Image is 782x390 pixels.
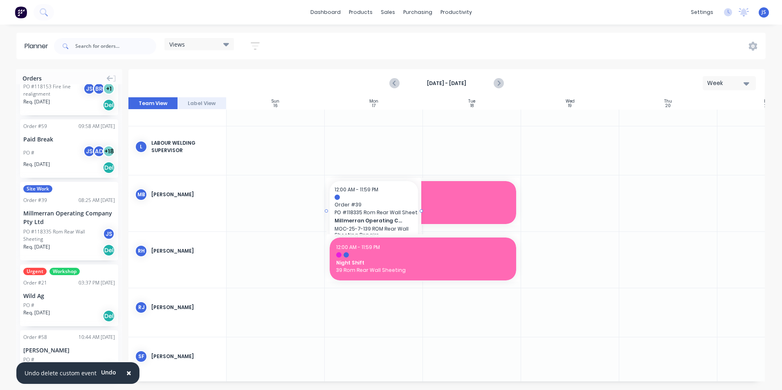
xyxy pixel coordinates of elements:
button: Team View [128,97,178,110]
div: RH [135,245,147,257]
div: Order # 58 [23,334,47,341]
div: Fri [764,99,769,104]
div: PO # [23,356,34,363]
div: Undo delete custom event [25,369,97,377]
span: Urgent [23,268,47,275]
div: Del [103,310,115,322]
div: JS [103,228,115,240]
button: Week [703,76,756,90]
div: PO #118335 Rom Rear Wall Sheeting [23,228,105,243]
span: Orders [22,74,42,83]
div: Sun [272,99,279,104]
div: 09:58 AM [DATE] [79,123,115,130]
button: Close [118,363,139,383]
div: settings [687,6,717,18]
span: Site Work [23,185,52,193]
div: Del [103,99,115,111]
div: Tue [468,99,475,104]
div: [PERSON_NAME] [151,191,220,198]
div: AD [93,145,105,157]
div: 18 [470,104,474,108]
button: Label View [178,97,227,110]
img: Factory [15,6,27,18]
div: Order # 39 [23,197,47,204]
div: Paid Break [23,135,115,143]
div: JS [83,145,95,157]
div: Mon [369,99,378,104]
div: JS [83,83,95,95]
div: L [135,141,147,153]
span: Views [169,40,185,49]
a: dashboard [306,6,345,18]
div: 17 [372,104,375,108]
div: Planner [25,41,52,51]
div: [PERSON_NAME] [151,247,220,255]
div: Del [103,244,115,256]
div: Order # 21 [23,279,47,287]
div: sales [377,6,399,18]
span: Req. [DATE] [23,161,50,168]
span: JS [762,9,766,16]
div: products [345,6,377,18]
div: PO # [23,149,34,157]
div: 16 [274,104,278,108]
div: [PERSON_NAME] [23,346,115,354]
div: + 1 [103,83,115,95]
input: Search for orders... [75,38,156,54]
div: PO #118153 Fire line realignment [23,83,85,98]
div: Labour Welding supervisor [151,139,220,154]
div: + 18 [103,145,115,157]
div: SF [135,350,147,363]
span: Req. [DATE] [23,98,50,105]
div: Del [103,161,115,174]
div: 20 [665,104,671,108]
div: Week [707,79,745,87]
div: Order # 59 [23,123,47,130]
div: RJ [135,301,147,314]
div: 19 [568,104,572,108]
div: MB [135,188,147,201]
div: 10:44 AM [DATE] [79,334,115,341]
span: Req. [DATE] [23,243,50,251]
div: Wed [566,99,575,104]
div: PO # [23,302,34,309]
div: BR [93,83,105,95]
span: × [126,367,131,379]
div: Thu [664,99,672,104]
div: productivity [436,6,476,18]
span: Workshop [49,268,80,275]
div: purchasing [399,6,436,18]
div: 21 [764,104,768,108]
button: Undo [97,366,121,379]
div: [PERSON_NAME] [151,353,220,360]
span: Req. [DATE] [23,309,50,316]
div: Millmerran Operating Company Pty Ltd [23,209,115,226]
div: 08:25 AM [DATE] [79,197,115,204]
div: 03:37 PM [DATE] [79,279,115,287]
div: [PERSON_NAME] [151,304,220,311]
strong: [DATE] - [DATE] [406,80,488,87]
div: Wild Ag [23,291,115,300]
